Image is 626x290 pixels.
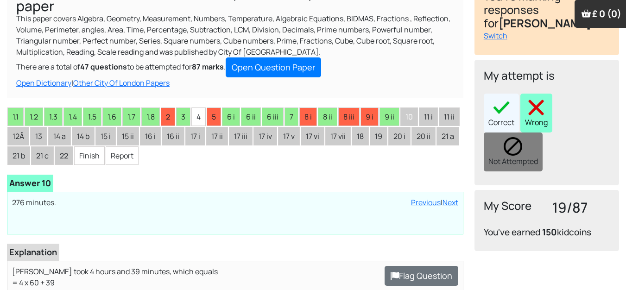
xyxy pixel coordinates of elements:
[207,107,221,126] li: 5
[301,127,324,145] li: 17 vi
[226,57,321,77] a: Open Question Paper
[117,127,139,145] li: 15 ii
[388,127,411,145] li: 20 i
[411,127,436,145] li: 20 ii
[31,146,54,165] li: 21 c
[7,107,24,126] li: 1.1
[552,199,610,216] h3: 19/87
[299,107,317,126] li: 8 i
[48,127,71,145] li: 14 a
[439,107,460,126] li: 11 ii
[527,98,545,117] img: cross40x40.png
[253,127,277,145] li: 17 iv
[484,199,541,213] h4: My Score
[12,197,458,208] p: 276 minutes.
[484,227,610,238] h4: You've earned kidcoins
[400,107,418,126] li: 10
[140,127,161,145] li: 16 i
[385,266,458,286] button: Flag Question
[83,107,101,126] li: 1.5
[44,107,63,126] li: 1.3
[102,107,121,126] li: 1.6
[360,107,379,126] li: 9 i
[80,62,127,72] b: 47 questions
[411,197,458,208] div: |
[191,107,206,126] li: 4
[278,127,300,145] li: 17 v
[411,197,441,208] a: Previous
[55,146,73,165] li: 22
[16,78,71,88] a: Open Dictionary
[229,127,253,145] li: 17 iii
[318,107,337,126] li: 8 ii
[9,177,51,189] b: Answer 10
[241,107,261,126] li: 6 ii
[162,127,184,145] li: 16 ii
[206,127,228,145] li: 17 ii
[419,107,438,126] li: 11 i
[436,127,459,145] li: 21 a
[484,31,507,41] a: Switch
[74,146,105,165] li: Finish
[25,107,43,126] li: 1.2
[185,127,205,145] li: 17 i
[72,127,95,145] li: 14 b
[592,7,621,20] span: £ 0 (0)
[7,127,29,145] li: 12Â
[443,197,458,208] a: Next
[484,94,519,132] div: Correct
[492,98,511,117] img: right40x40.png
[352,127,369,145] li: 18
[222,107,240,126] li: 6 i
[16,77,454,88] div: |
[9,246,57,258] b: Explanation
[379,107,399,126] li: 9 ii
[106,146,139,165] li: Report
[176,107,190,126] li: 3
[484,69,610,82] h4: My attempt is
[161,107,175,126] li: 2
[370,127,387,145] li: 19
[325,127,351,145] li: 17 vii
[192,62,224,72] b: 87 marks
[542,226,557,238] b: 150
[73,78,170,88] a: Other City Of London Papers
[7,146,30,165] li: 21 b
[338,107,360,126] li: 8 iii
[582,9,591,18] img: Your items in the shopping basket
[63,107,82,126] li: 1.4
[499,15,591,31] b: [PERSON_NAME]
[30,127,47,145] li: 13
[285,107,298,126] li: 7
[95,127,116,145] li: 15 i
[141,107,160,126] li: 1.8
[122,107,140,126] li: 1.7
[262,107,284,126] li: 6 iii
[520,94,552,132] div: Wrong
